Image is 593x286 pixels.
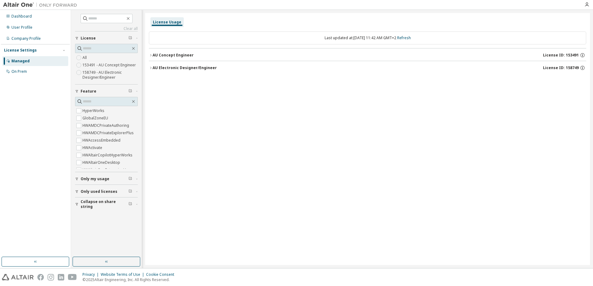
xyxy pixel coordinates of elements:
[149,48,586,62] button: AU Concept EngineerLicense ID: 153491
[128,202,132,207] span: Clear filter
[82,144,103,151] label: HWActivate
[48,274,54,280] img: instagram.svg
[81,89,96,94] span: Feature
[11,14,32,19] div: Dashboard
[11,25,32,30] div: User Profile
[82,107,106,114] label: HyperWorks
[3,2,80,8] img: Altair One
[543,53,579,58] span: License ID: 153491
[82,159,121,166] label: HWAltairOneDesktop
[128,189,132,194] span: Clear filter
[11,59,30,64] div: Managed
[75,197,138,211] button: Collapse on share string
[153,53,194,58] div: AU Concept Engineer
[58,274,64,280] img: linkedin.svg
[149,61,586,75] button: AU Electronic Designer/EngineerLicense ID: 158749
[153,20,181,25] div: License Usage
[82,61,137,69] label: 153491 - AU Concept Engineer
[75,26,138,31] a: Clear all
[82,151,134,159] label: HWAltairCopilotHyperWorks
[82,54,88,61] label: All
[2,274,34,280] img: altair_logo.svg
[11,36,41,41] div: Company Profile
[82,277,178,282] p: © 2025 Altair Engineering, Inc. All Rights Reserved.
[397,35,411,40] a: Refresh
[75,172,138,186] button: Only my usage
[149,31,586,44] div: Last updated at: [DATE] 11:42 AM GMT+2
[11,69,27,74] div: On Prem
[81,176,109,181] span: Only my usage
[68,274,77,280] img: youtube.svg
[128,176,132,181] span: Clear filter
[75,185,138,198] button: Only used licenses
[81,189,117,194] span: Only used licenses
[146,272,178,277] div: Cookie Consent
[543,65,579,70] span: License ID: 158749
[82,69,138,81] label: 158749 - AU Electronic Designer/Engineer
[82,272,101,277] div: Privacy
[82,137,122,144] label: HWAccessEmbedded
[37,274,44,280] img: facebook.svg
[75,85,138,98] button: Feature
[81,199,128,209] span: Collapse on share string
[101,272,146,277] div: Website Terms of Use
[82,122,130,129] label: HWAMDCPrivateAuthoring
[153,65,217,70] div: AU Electronic Designer/Engineer
[128,89,132,94] span: Clear filter
[82,114,109,122] label: GlobalZoneEU
[4,48,37,53] div: License Settings
[82,129,135,137] label: HWAMDCPrivateExplorerPlus
[82,166,133,174] label: HWAltairOneEnterpriseUser
[128,36,132,41] span: Clear filter
[81,36,96,41] span: License
[75,31,138,45] button: License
